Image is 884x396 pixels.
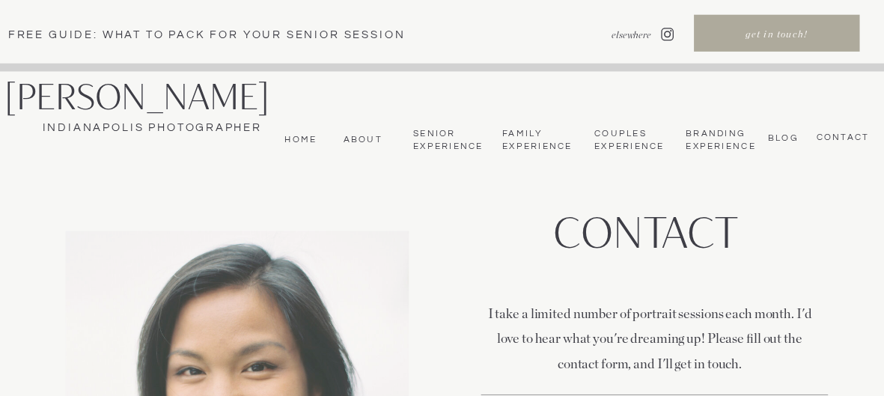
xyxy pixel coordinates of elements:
a: Indianapolis Photographer [4,120,300,136]
nav: elsewhere [575,28,651,42]
nav: Branding Experience [686,128,753,152]
a: bLog [764,132,799,143]
p: I take a limited number of portrait sessions each month. I'd love to hear what you're dreaming up... [483,302,817,388]
a: Couples Experience [594,128,663,152]
a: [PERSON_NAME] [4,78,313,116]
a: get in touch! [695,28,858,44]
a: BrandingExperience [686,128,753,152]
a: Family Experience [502,128,571,152]
h1: Contact [466,210,825,261]
a: About [338,134,382,146]
a: CONTACT [812,132,870,144]
a: Senior Experience [413,128,482,152]
a: Home [281,134,317,146]
a: Free Guide: What To pack for your senior session [8,27,430,42]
